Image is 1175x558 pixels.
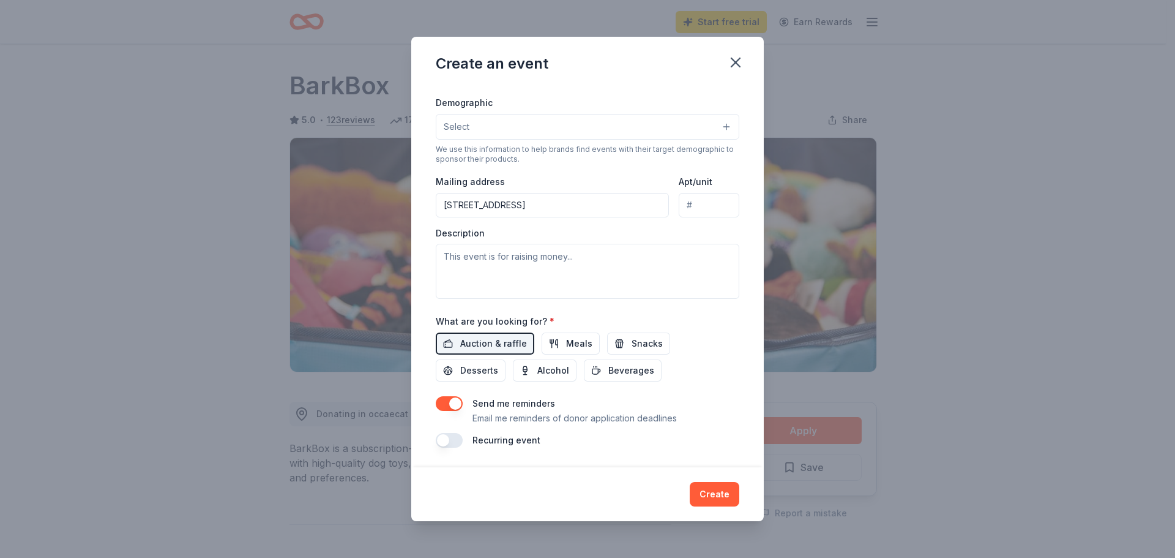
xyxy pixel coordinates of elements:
[436,227,485,239] label: Description
[472,398,555,409] label: Send me reminders
[436,54,548,74] div: Create an event
[460,363,498,378] span: Desserts
[436,360,505,382] button: Desserts
[607,333,670,355] button: Snacks
[584,360,662,382] button: Beverages
[436,333,534,355] button: Auction & raffle
[436,193,669,217] input: Enter a US address
[436,145,739,164] div: We use this information to help brands find events with their target demographic to sponsor their...
[679,193,739,217] input: #
[472,435,540,445] label: Recurring event
[436,315,554,328] label: What are you looking for?
[679,176,712,188] label: Apt/unit
[436,97,493,109] label: Demographic
[460,336,527,351] span: Auction & raffle
[436,176,505,188] label: Mailing address
[690,482,739,507] button: Create
[566,336,592,351] span: Meals
[542,333,600,355] button: Meals
[608,363,654,378] span: Beverages
[436,114,739,140] button: Select
[537,363,569,378] span: Alcohol
[632,336,663,351] span: Snacks
[444,119,469,134] span: Select
[513,360,576,382] button: Alcohol
[472,411,677,426] p: Email me reminders of donor application deadlines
